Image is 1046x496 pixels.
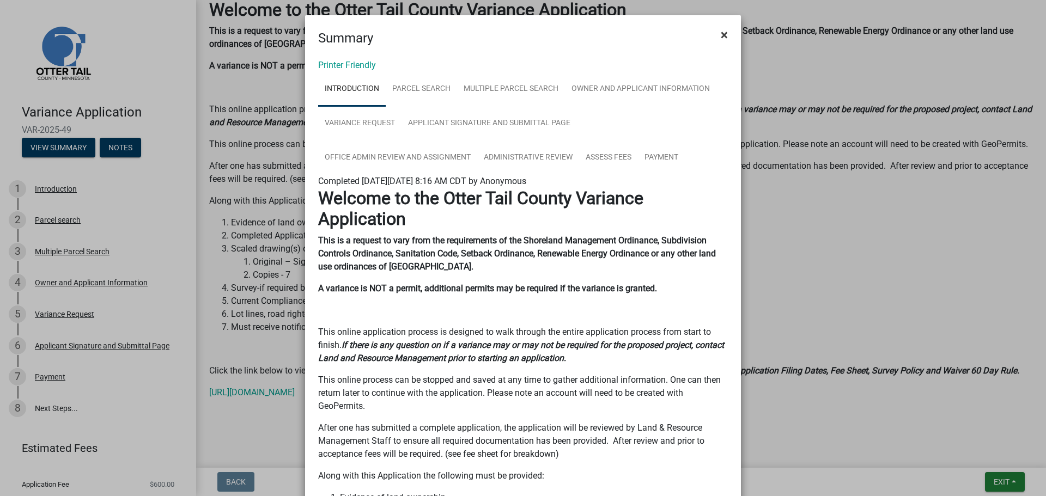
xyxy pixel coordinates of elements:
[457,72,565,107] a: Multiple Parcel Search
[402,106,577,141] a: Applicant Signature and Submittal Page
[318,60,376,70] a: Printer Friendly
[318,176,526,186] span: Completed [DATE][DATE] 8:16 AM CDT by Anonymous
[477,140,579,175] a: Administrative Review
[318,326,728,365] p: This online application process is designed to walk through the entire application process from s...
[318,235,716,272] strong: This is a request to vary from the requirements of the Shoreland Management Ordinance, Subdivisio...
[318,140,477,175] a: Office Admin Review and Assignment
[579,140,638,175] a: Assess Fees
[318,72,386,107] a: Introduction
[318,373,728,413] p: This online process can be stopped and saved at any time to gather additional information. One ca...
[318,28,373,48] h4: Summary
[712,20,737,50] button: Close
[318,421,728,461] p: After one has submitted a complete application, the application will be reviewed by Land & Resour...
[638,140,685,175] a: Payment
[318,106,402,141] a: Variance Request
[318,188,643,229] strong: Welcome to the Otter Tail County Variance Application
[318,469,728,482] p: Along with this Application the following must be provided:
[318,340,724,363] strong: If there is any question on if a variance may or may not be required for the proposed project, co...
[318,283,657,293] strong: A variance is NOT a permit, additional permits may be required if the variance is granted.
[721,27,728,42] span: ×
[565,72,716,107] a: Owner and Applicant Information
[386,72,457,107] a: Parcel search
